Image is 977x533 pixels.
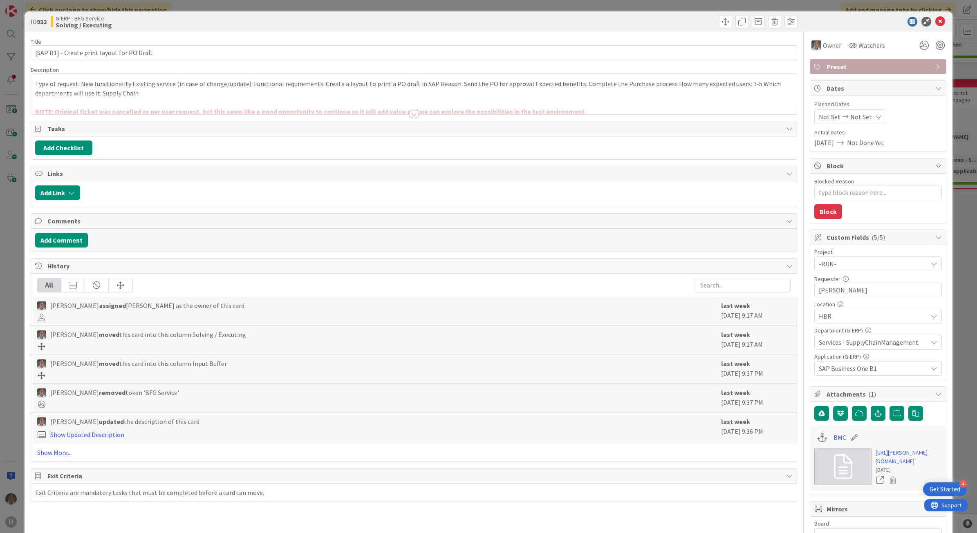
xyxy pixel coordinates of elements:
b: last week [721,359,750,368]
div: [DATE] [876,466,942,474]
span: Preset [827,62,931,71]
span: Tasks [47,124,782,134]
span: ( 5/5 ) [872,233,885,241]
b: updated [99,417,124,426]
span: ( 1 ) [868,390,876,398]
label: Requester [814,275,840,283]
span: -RUN- [819,258,923,270]
span: Not Set [850,112,872,122]
label: Title [31,38,41,45]
div: All [38,278,61,292]
span: Links [47,169,782,178]
span: Mirrors [827,504,931,514]
a: Show More... [37,448,791,457]
img: PS [37,388,46,397]
span: Description [31,66,59,74]
div: Exit Criteria are mandatory tasks that must be completed before a card can move. [35,488,264,497]
div: Open Get Started checklist, remaining modules: 4 [923,482,967,496]
span: Exit Criteria [47,471,782,481]
span: Support [17,1,37,11]
span: Watchers [858,40,885,50]
span: Custom Fields [827,232,931,242]
span: SAP Business One B1 [819,364,928,373]
a: BMC [834,433,846,442]
span: [PERSON_NAME] token 'BFG Service' [50,388,179,397]
b: moved [99,330,119,339]
b: last week [721,301,750,310]
img: PS [811,40,821,50]
span: [PERSON_NAME] this card into this column Input Buffer [50,359,227,368]
span: G-ERP - BFG Service [56,15,112,22]
span: Not Set [819,112,840,122]
span: ID [31,17,47,27]
button: Add Checklist [35,140,92,155]
div: [DATE] 9:36 PM [721,417,791,439]
button: Add Comment [35,233,88,248]
span: History [47,261,782,271]
p: Type of request: New functionality Existing service (in case of change/update): Functional requir... [35,79,793,98]
span: Planned Dates [814,100,942,109]
span: Not Done Yet [847,138,884,147]
button: Block [814,204,842,219]
span: Board [814,521,829,526]
b: assigned [99,301,126,310]
label: Blocked Reason [814,178,854,185]
div: Location [814,301,942,307]
input: type card name here... [31,45,798,60]
b: 932 [37,18,47,26]
span: [DATE] [814,138,834,147]
span: Dates [827,83,931,93]
img: PS [37,301,46,310]
div: Project [814,249,942,255]
span: Services - SupplyChainManagement [819,337,928,347]
div: Application (G-ERP) [814,354,942,359]
div: [DATE] 9:37 PM [721,359,791,379]
span: HBR [819,311,928,321]
b: removed [99,388,125,397]
a: Show Updated Description [50,430,124,439]
a: [URL][PERSON_NAME][DOMAIN_NAME] [876,448,942,466]
input: Search... [696,278,791,292]
span: Comments [47,216,782,226]
img: PS [37,330,46,339]
div: [DATE] 9:17 AM [721,301,791,321]
div: Department (G-ERP) [814,328,942,333]
div: 4 [959,480,967,488]
div: Get Started [930,485,960,493]
div: [DATE] 9:37 PM [721,388,791,408]
span: Attachments [827,389,931,399]
span: Block [827,161,931,171]
b: Solving / Executing [56,22,112,28]
a: Open [876,475,885,486]
button: Add Link [35,185,80,200]
span: [PERSON_NAME] this card into this column Solving / Executing [50,330,246,339]
b: last week [721,388,750,397]
b: last week [721,330,750,339]
b: last week [721,417,750,426]
span: [PERSON_NAME] [PERSON_NAME] as the owner of this card [50,301,244,310]
span: [PERSON_NAME] the description of this card [50,417,199,426]
span: Owner [823,40,841,50]
div: [DATE] 9:17 AM [721,330,791,350]
img: PS [37,359,46,368]
span: Actual Dates [814,128,942,137]
b: moved [99,359,119,368]
img: PS [37,417,46,426]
